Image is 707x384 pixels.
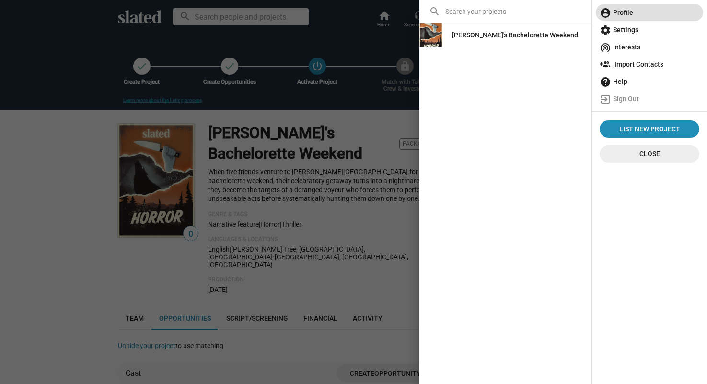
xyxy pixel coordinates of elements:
span: Help [600,73,699,90]
a: List New Project [600,120,699,138]
mat-icon: account_circle [600,7,611,19]
span: List New Project [603,120,695,138]
a: Sign Out [596,90,703,107]
span: Sign Out [600,90,699,107]
a: Profile [596,4,703,21]
img: Jane's Bachelorette Weekend [419,23,442,47]
mat-icon: wifi_tethering [600,42,611,53]
span: Settings [600,21,699,38]
a: Help [596,73,703,90]
a: Settings [596,21,703,38]
button: Close [600,145,699,163]
div: [PERSON_NAME]'s Bachelorette Weekend [452,26,578,44]
mat-icon: help [600,76,611,88]
span: Profile [600,4,699,21]
mat-icon: settings [600,24,611,36]
span: Close [607,145,692,163]
span: Interests [600,38,699,56]
mat-icon: exit_to_app [600,93,611,105]
a: Interests [596,38,703,56]
span: Import Contacts [600,56,699,73]
a: Import Contacts [596,56,703,73]
a: [PERSON_NAME]'s Bachelorette Weekend [444,26,586,44]
mat-icon: search [429,6,440,17]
